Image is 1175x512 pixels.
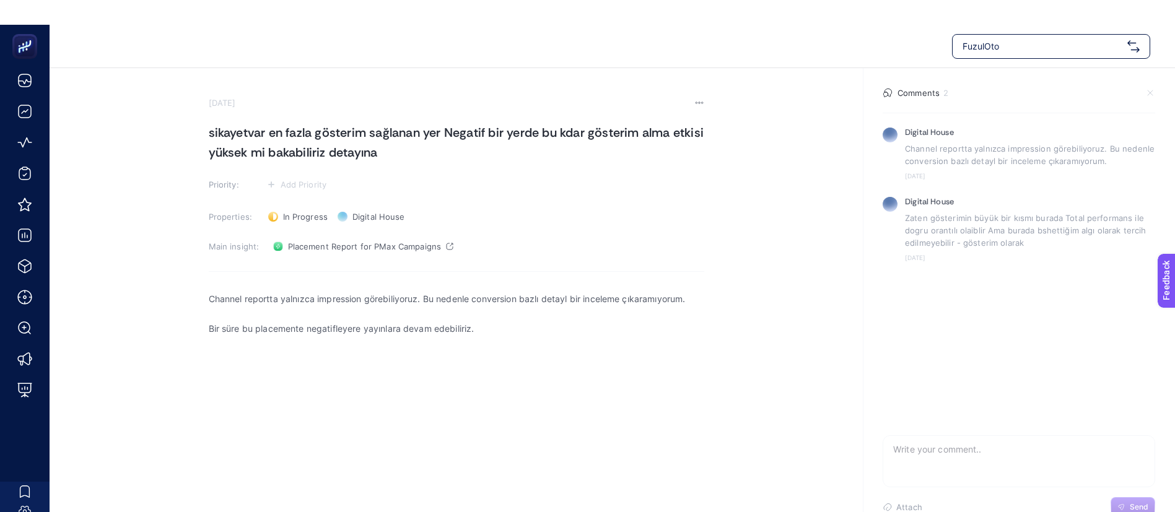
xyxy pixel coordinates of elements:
span: Add Priority [281,180,327,189]
span: Feedback [7,4,47,14]
span: In Progress [283,212,328,222]
button: Add Priority [263,177,331,192]
h3: Main insight: [209,241,261,251]
h5: Digital House [905,197,954,207]
p: Bir süre bu placemente negatifleyere yayınlara devam edebiliriz. [209,321,704,336]
p: Channel reportta yalnızca impression görebiliyoruz. Bu nedenle conversion bazlı detayl bir incele... [209,292,704,306]
time: [DATE] [209,98,236,108]
p: Channel reportta yalnızca impression görebiliyoruz. Bu nedenle conversion bazlı detayl bir incele... [905,142,1155,167]
a: Placement Report for PMax Campaigns [268,236,459,256]
h3: Properties: [209,212,261,222]
time: [DATE] [905,254,1155,261]
span: Placement Report for PMax Campaigns [288,241,442,251]
h4: Comments [898,88,940,98]
span: Digital House [352,212,405,222]
span: Send [1130,502,1148,512]
span: Attach [896,502,922,512]
img: svg%3e [1127,40,1140,53]
h3: Priority: [209,180,261,189]
span: FuzulOto [963,40,1122,53]
h5: Digital House [905,128,954,137]
data: 2 [943,88,948,98]
p: Zaten gösterimin büyük bir kısmı burada Total performans ile dogru orantılı olaiblir Ama burada b... [905,212,1155,249]
h1: sikayetvar en fazla gösterim sağlanan yer Negatif bir yerde bu kdar gösterim alma etkisi yüksek m... [209,123,704,162]
time: [DATE] [905,172,1155,180]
